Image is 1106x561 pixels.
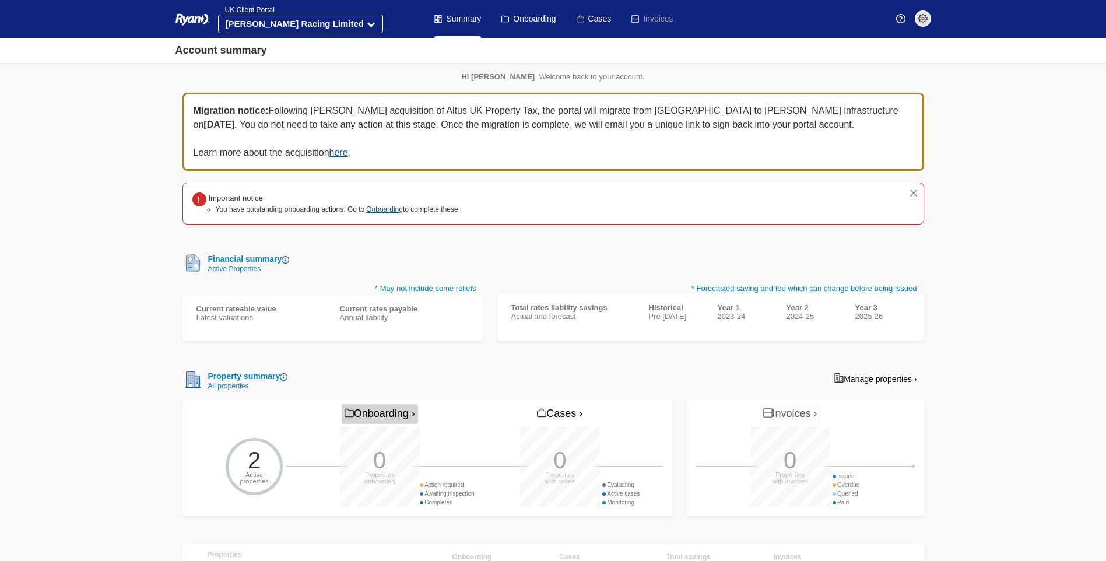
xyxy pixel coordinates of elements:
[329,148,348,157] a: here
[218,6,275,14] span: UK Client Portal
[196,304,326,313] div: Current rateable value
[182,283,483,295] p: * May not include some reliefs
[855,312,910,321] div: 2025-26
[203,253,290,265] div: Financial summary
[194,106,269,115] b: Migration notice:
[196,313,326,322] div: Latest valuations
[366,205,403,213] a: Onboarding
[511,312,635,321] div: Actual and forecast
[420,498,475,507] div: Completed
[203,120,234,129] b: [DATE]
[534,404,585,424] a: Cases ›
[649,303,704,312] div: Historical
[908,188,919,198] button: close
[203,383,288,390] div: All properties
[602,489,640,498] div: Active cases
[602,481,640,489] div: Evaluating
[718,312,773,321] div: 2023-24
[649,312,704,321] div: Pre [DATE]
[340,313,469,322] div: Annual liability
[787,312,841,321] div: 2024-25
[340,304,469,313] div: Current rates payable
[420,489,475,498] div: Awaiting inspection
[216,204,461,215] li: You have outstanding onboarding actions. Go to to complete these.
[855,303,910,312] div: Year 3
[787,303,841,312] div: Year 2
[461,72,535,81] strong: Hi [PERSON_NAME]
[718,303,773,312] div: Year 1
[182,72,924,81] p: . Welcome back to your account.
[918,14,928,23] img: settings
[175,43,267,58] div: Account summary
[833,481,860,489] div: Overdue
[896,14,905,23] img: Help
[226,19,364,29] strong: [PERSON_NAME] Racing Limited
[833,472,860,481] div: Issued
[833,489,860,498] div: Queried
[497,283,924,294] p: * Forecasted saving and fee which can change before being issued
[420,481,475,489] div: Action required
[511,303,635,312] div: Total rates liability savings
[209,192,461,204] div: Important notice
[203,370,288,383] div: Property summary
[203,265,290,272] div: Active Properties
[602,498,640,507] div: Monitoring
[342,404,418,424] a: Onboarding ›
[827,369,924,388] a: Manage properties ›
[833,498,860,507] div: Paid
[182,93,924,171] div: Following [PERSON_NAME] acquisition of Altus UK Property Tax, the portal will migrate from [GEOGR...
[218,15,384,33] button: [PERSON_NAME] Racing Limited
